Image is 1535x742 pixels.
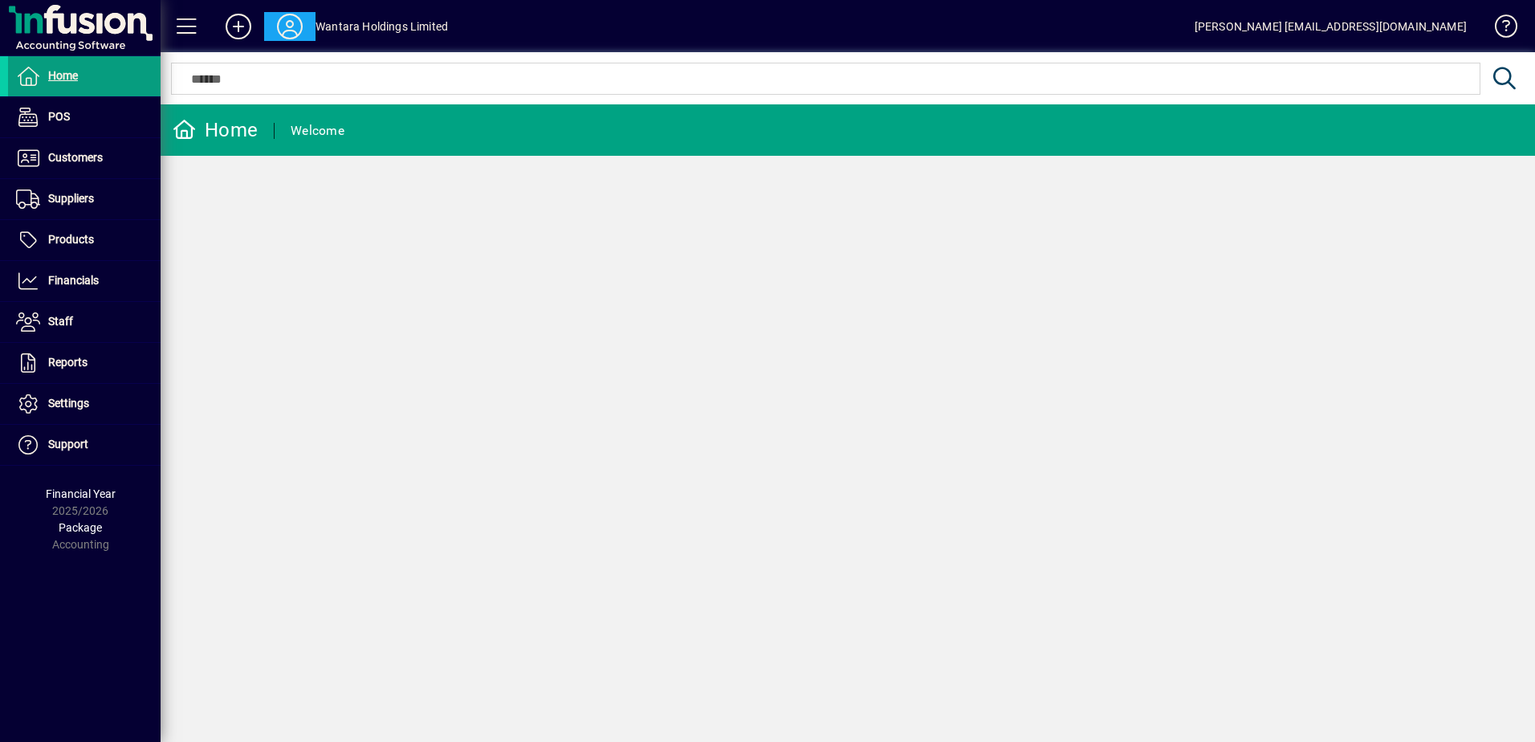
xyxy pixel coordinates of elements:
[48,315,73,328] span: Staff
[46,487,116,500] span: Financial Year
[8,220,161,260] a: Products
[48,69,78,82] span: Home
[8,97,161,137] a: POS
[48,110,70,123] span: POS
[48,397,89,410] span: Settings
[48,233,94,246] span: Products
[48,151,103,164] span: Customers
[1195,14,1467,39] div: [PERSON_NAME] [EMAIL_ADDRESS][DOMAIN_NAME]
[48,356,88,369] span: Reports
[8,179,161,219] a: Suppliers
[8,302,161,342] a: Staff
[8,425,161,465] a: Support
[8,261,161,301] a: Financials
[8,138,161,178] a: Customers
[173,117,258,143] div: Home
[8,384,161,424] a: Settings
[1483,3,1515,55] a: Knowledge Base
[48,438,88,450] span: Support
[316,14,448,39] div: Wantara Holdings Limited
[48,192,94,205] span: Suppliers
[264,12,316,41] button: Profile
[8,343,161,383] a: Reports
[59,521,102,534] span: Package
[48,274,99,287] span: Financials
[213,12,264,41] button: Add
